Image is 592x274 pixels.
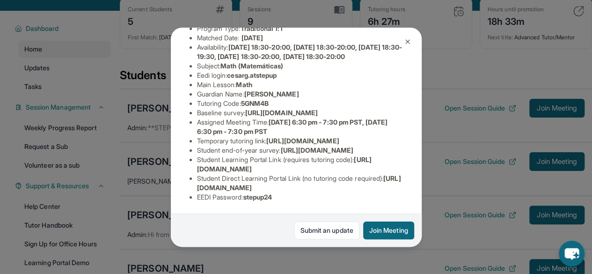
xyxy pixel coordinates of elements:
[197,174,403,193] li: Student Direct Learning Portal Link (no tutoring code required) :
[559,241,585,267] button: chat-button
[243,193,272,201] span: stepup24
[197,89,403,99] li: Guardian Name :
[197,146,403,155] li: Student end-of-year survey :
[197,24,403,33] li: Program Type:
[197,80,403,89] li: Main Lesson :
[197,43,403,61] li: Availability:
[236,81,252,89] span: Math
[197,136,403,146] li: Temporary tutoring link :
[240,24,282,32] span: Traditional 1:1
[197,155,403,174] li: Student Learning Portal Link (requires tutoring code) :
[227,71,277,79] span: cesarg.atstepup
[197,108,403,118] li: Baseline survey :
[197,193,403,202] li: EEDI Password :
[404,38,411,45] img: Close Icon
[244,90,299,98] span: [PERSON_NAME]
[363,222,414,239] button: Join Meeting
[197,33,403,43] li: Matched Date:
[294,222,359,239] a: Submit an update
[197,118,387,135] span: [DATE] 6:30 pm - 7:30 pm PST, [DATE] 6:30 pm - 7:30 pm PST
[280,146,353,154] span: [URL][DOMAIN_NAME]
[197,61,403,71] li: Subject :
[266,137,339,145] span: [URL][DOMAIN_NAME]
[197,43,402,60] span: [DATE] 18:30-20:00, [DATE] 18:30-20:00, [DATE] 18:30-19:30, [DATE] 18:30-20:00, [DATE] 18:30-20:00
[197,118,403,136] li: Assigned Meeting Time :
[197,71,403,80] li: Eedi login :
[197,99,403,108] li: Tutoring Code :
[220,62,283,70] span: Math (Matemáticas)
[241,34,263,42] span: [DATE]
[245,109,318,117] span: [URL][DOMAIN_NAME]
[241,99,269,107] span: 5GNM4B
